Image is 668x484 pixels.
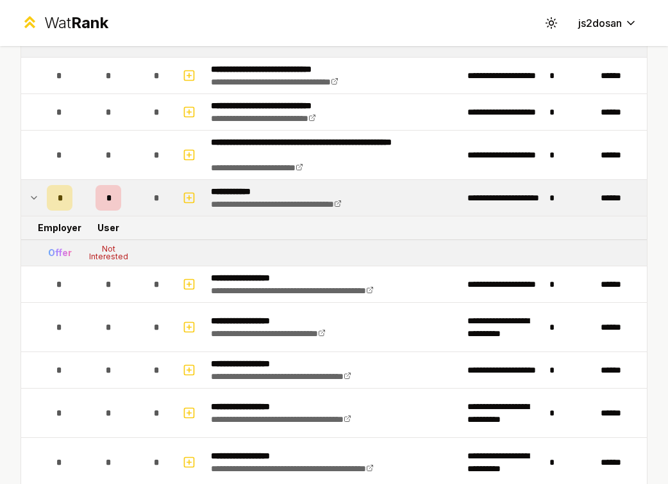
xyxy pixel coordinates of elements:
span: js2dosan [578,15,622,31]
td: Employer [42,216,78,239]
td: User [78,216,139,239]
div: Offer [48,246,72,259]
div: Not Interested [83,245,134,261]
span: Rank [71,13,108,32]
div: Wat [44,13,108,33]
button: js2dosan [568,12,647,35]
a: WatRank [21,13,108,33]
